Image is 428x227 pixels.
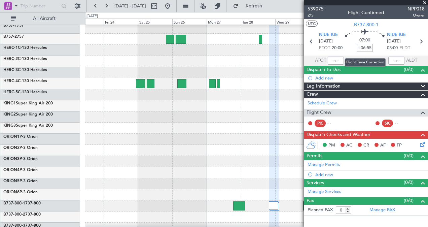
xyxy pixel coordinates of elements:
label: Planned PAX [308,207,333,214]
a: KING3Super King Air 200 [3,124,53,128]
span: 2/5 [308,12,324,18]
span: B737-800-2 [3,213,25,217]
span: HERC-4 [3,79,18,83]
a: ORION3P-3 Orion [3,157,38,161]
span: ORION1 [3,135,20,139]
div: Fri 24 [104,19,138,25]
span: HERC-2 [3,57,18,61]
span: [DATE] [387,38,401,45]
a: Manage PAX [369,207,395,214]
a: Manage Permits [308,162,340,168]
button: Refresh [230,1,270,11]
span: B757-1 [3,24,17,28]
span: ALDT [406,57,417,64]
a: HERC-3C-130 Hercules [3,68,47,72]
a: KING1Super King Air 200 [3,101,53,105]
div: Thu 23 [69,19,104,25]
span: AC [346,142,352,149]
input: --:-- [328,57,344,65]
span: [DATE] - [DATE] [114,3,146,9]
span: KING2 [3,112,16,117]
span: HERC-1 [3,46,18,50]
span: PM [328,142,335,149]
button: UTC [306,21,318,27]
span: All Aircraft [17,16,71,21]
div: Flight Confirmed [348,9,384,16]
a: Manage Services [308,189,341,195]
a: ORION6P-3 Orion [3,190,38,194]
a: B737-800-2737-800 [3,213,41,217]
span: 20:00 [332,45,343,52]
a: KING2Super King Air 200 [3,112,53,117]
span: (0/0) [404,197,414,204]
span: B757-2 [3,35,17,39]
a: HERC-5C-130 Hercules [3,90,47,94]
div: Wed 29 [275,19,310,25]
span: NPP018 [407,5,425,12]
span: Services [307,179,324,187]
span: Leg Information [307,83,341,90]
span: (0/0) [404,152,414,159]
div: Sun 26 [172,19,207,25]
a: B737-800-1737-800 [3,201,41,205]
span: (0/0) [404,179,414,186]
div: - - [395,120,410,126]
div: PIC [315,120,326,127]
div: - - [327,120,343,126]
div: Flight Time Correction [345,58,386,67]
span: KING1 [3,101,16,105]
a: Schedule Crew [308,100,337,107]
span: [DATE] [319,38,333,45]
button: All Aircraft [7,13,73,24]
span: ORION5 [3,179,20,183]
span: AF [380,142,386,149]
span: B737-800-1 [3,201,25,205]
span: 539075 [308,5,324,12]
span: ELDT [399,45,410,52]
span: NIUE IUE [319,32,338,38]
span: 07:00 [359,37,370,44]
span: Owner [407,12,425,18]
div: Add new [315,172,425,177]
div: Add new [315,75,425,81]
a: B757-1757 [3,24,24,28]
span: Refresh [240,4,268,8]
a: HERC-4C-130 Hercules [3,79,47,83]
span: ORION4 [3,168,20,172]
span: CR [363,142,369,149]
div: Sat 25 [138,19,172,25]
span: ORION2 [3,146,20,150]
div: Mon 27 [207,19,241,25]
span: Crew [307,91,318,98]
a: ORION2P-3 Orion [3,146,38,150]
span: ETOT [319,45,330,52]
span: KING3 [3,124,16,128]
span: HERC-5 [3,90,18,94]
span: FP [397,142,402,149]
a: ORION4P-3 Orion [3,168,38,172]
span: B737-800-1 [354,21,379,28]
a: HERC-2C-130 Hercules [3,57,47,61]
span: Permits [307,152,322,160]
span: NIUE IUE [387,32,406,38]
span: Dispatch Checks and Weather [307,131,370,139]
span: Flight Crew [307,109,331,117]
div: SIC [382,120,393,127]
span: ORION3 [3,157,20,161]
span: ATOT [315,57,326,64]
a: ORION1P-3 Orion [3,135,38,139]
div: [DATE] [86,13,98,19]
a: B757-2757 [3,35,24,39]
span: Pax [307,197,314,205]
span: ORION6 [3,190,20,194]
span: 03:00 [387,45,398,52]
span: (0/0) [404,66,414,73]
span: Dispatch To-Dos [307,66,341,74]
input: Trip Number [21,1,59,11]
span: HERC-3 [3,68,18,72]
a: HERC-1C-130 Hercules [3,46,47,50]
a: ORION5P-3 Orion [3,179,38,183]
div: Tue 28 [241,19,275,25]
